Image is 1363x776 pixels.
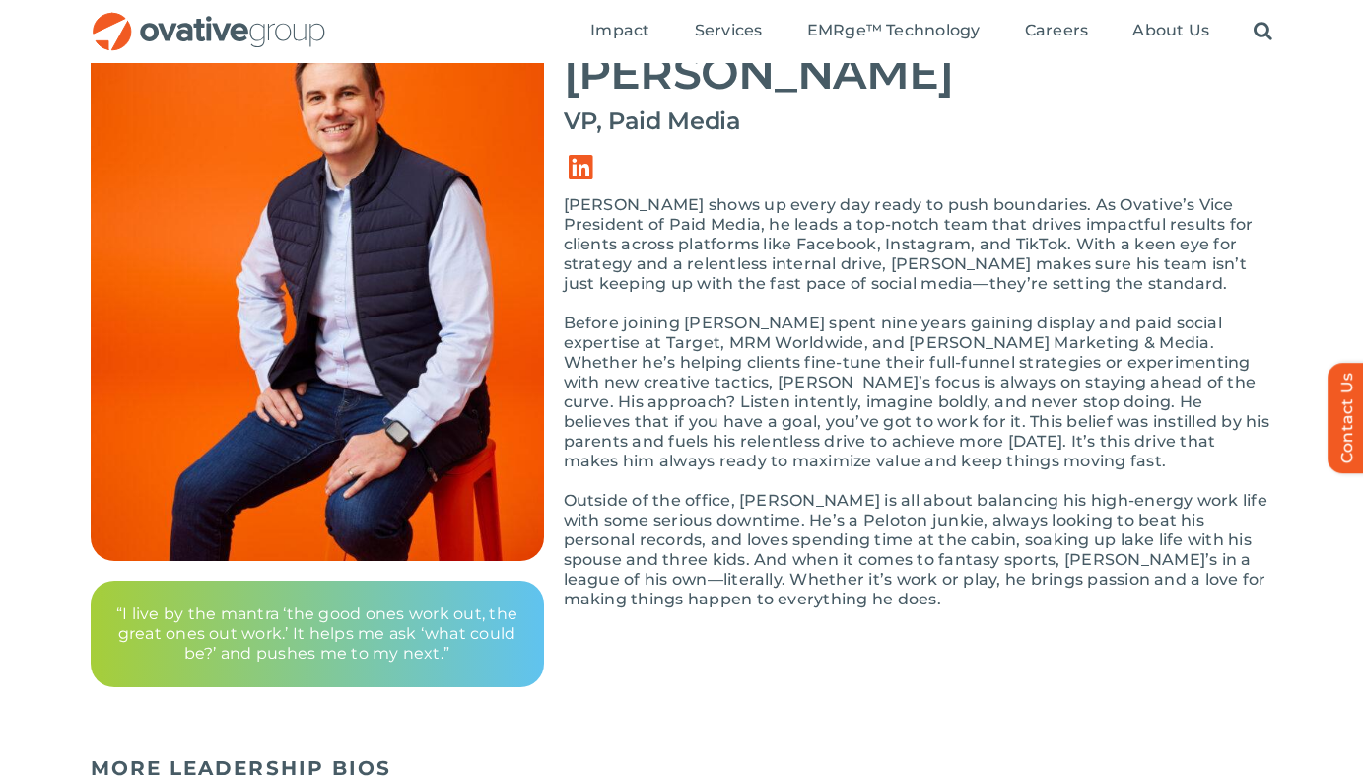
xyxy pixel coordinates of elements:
[91,19,544,561] img: Bio – Andy
[695,21,763,40] span: Services
[807,21,981,42] a: EMRge™ Technology
[1025,21,1089,42] a: Careers
[1132,21,1209,40] span: About Us
[590,21,649,42] a: Impact
[695,21,763,42] a: Services
[1132,21,1209,42] a: About Us
[564,107,1273,135] h4: VP, Paid Media
[564,48,1273,98] h2: [PERSON_NAME]
[1254,21,1272,42] a: Search
[114,604,520,664] p: “I live by the mantra ‘the good ones work out, the great ones out work.’ It helps me ask ‘what co...
[807,21,981,40] span: EMRge™ Technology
[91,10,327,29] a: OG_Full_horizontal_RGB
[564,491,1273,609] p: Outside of the office, [PERSON_NAME] is all about balancing his high-energy work life with some s...
[554,140,609,195] a: Link to https://www.linkedin.com/in/andrewdavidpierce/
[564,314,1273,471] p: Before joining [PERSON_NAME] spent nine years gaining display and paid social expertise at Target...
[590,21,649,40] span: Impact
[1025,21,1089,40] span: Careers
[564,195,1273,294] p: [PERSON_NAME] shows up every day ready to push boundaries. As Ovative’s Vice President of Paid Me...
